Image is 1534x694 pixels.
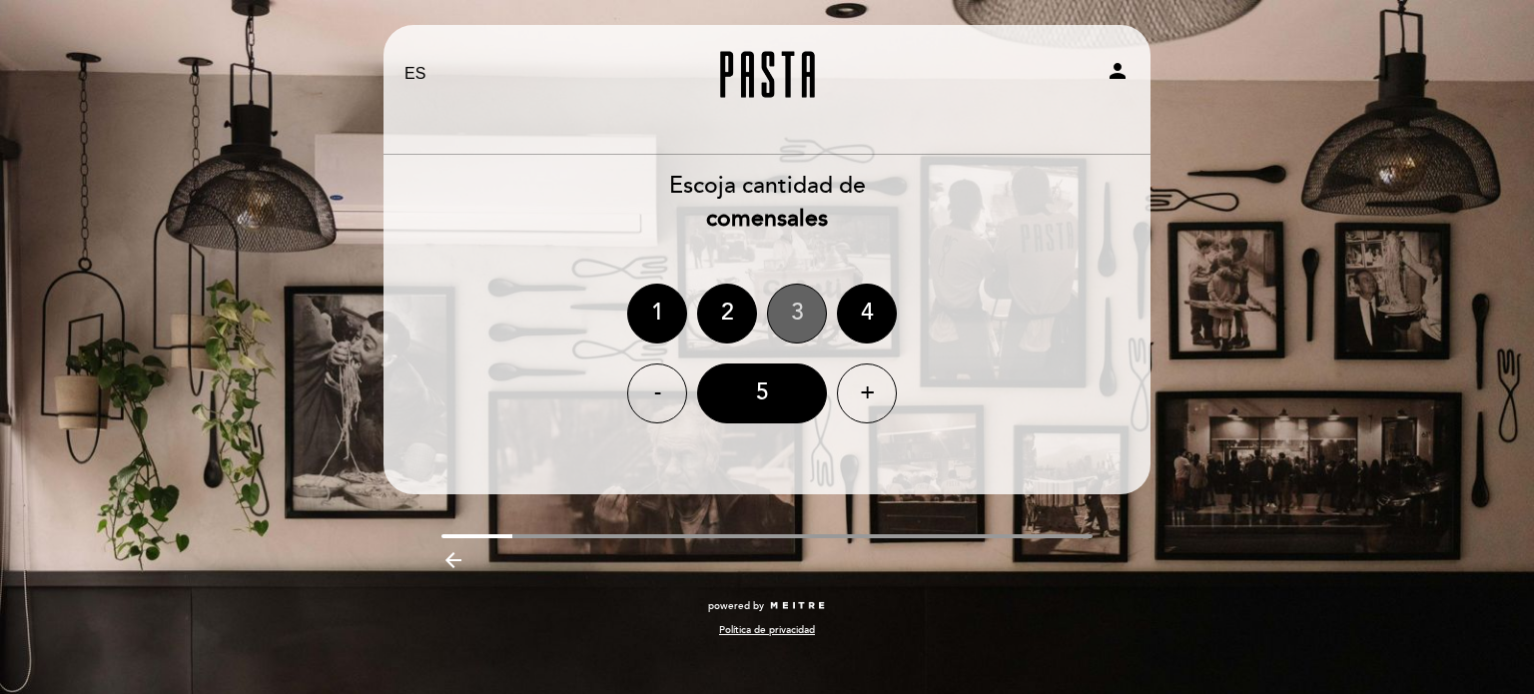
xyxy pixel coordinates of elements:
[1106,59,1130,83] i: person
[706,205,828,233] b: comensales
[441,548,465,572] i: arrow_backward
[383,170,1151,236] div: Escoja cantidad de
[697,284,757,344] div: 2
[837,284,897,344] div: 4
[767,284,827,344] div: 3
[708,599,764,613] span: powered by
[627,363,687,423] div: -
[708,599,826,613] a: powered by
[642,47,892,102] a: Pasta
[1106,59,1130,90] button: person
[769,601,826,611] img: MEITRE
[719,623,815,637] a: Política de privacidad
[697,363,827,423] div: 5
[837,363,897,423] div: +
[627,284,687,344] div: 1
